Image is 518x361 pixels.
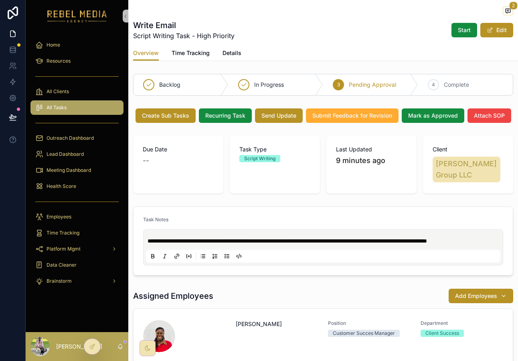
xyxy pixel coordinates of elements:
[337,82,340,88] span: 3
[449,289,513,303] button: Add Employees
[30,179,123,194] a: Health Score
[47,10,107,22] img: App logo
[425,330,459,337] div: Client Success
[47,230,79,236] span: Time Tracking
[205,112,245,120] span: Recurring Task
[255,108,303,123] button: Send Update
[143,155,149,166] span: --
[458,26,471,34] span: Start
[30,258,123,272] a: Data Cleaner
[172,49,210,57] span: Time Tracking
[47,246,81,252] span: Platform Mgmt
[30,163,123,177] a: Meeting Dashboard
[480,23,513,37] button: Edit
[47,104,67,111] span: All Tasks
[47,262,77,268] span: Data Cleaner
[30,84,123,99] a: All Clients
[47,167,91,173] span: Meeting Dashboard
[30,38,123,52] a: Home
[30,226,123,240] a: Time Tracking
[402,108,464,123] button: Mark as Approved
[223,49,241,57] span: Details
[433,145,504,153] span: Client
[47,42,60,48] span: Home
[30,274,123,288] a: Brainstorm
[509,2,518,10] span: 2
[328,320,411,326] span: Position
[133,46,159,61] a: Overview
[172,46,210,62] a: Time Tracking
[349,81,396,89] span: Pending Approval
[236,320,282,328] span: [PERSON_NAME]
[444,81,469,89] span: Complete
[47,58,71,64] span: Resources
[30,131,123,145] a: Outreach Dashboard
[199,108,252,123] button: Recurring Task
[47,183,76,190] span: Health Score
[239,145,310,153] span: Task Type
[30,147,123,161] a: Lead Dashboard
[244,155,275,162] div: Script Writing
[143,216,168,222] span: Task Notes
[136,108,196,123] button: Create Sub Tasks
[133,49,159,57] span: Overview
[47,278,72,284] span: Brainstorm
[142,112,189,120] span: Create Sub Tasks
[261,112,296,120] span: Send Update
[143,145,214,153] span: Due Date
[30,210,123,224] a: Employees
[47,214,71,220] span: Employees
[312,112,392,120] span: Submit Feedback for Revision
[26,32,128,299] div: scrollable content
[223,46,241,62] a: Details
[47,88,69,95] span: All Clients
[254,81,284,89] span: In Progress
[30,242,123,256] a: Platform Mgmt
[455,292,497,300] span: Add Employees
[432,82,435,88] span: 4
[133,31,235,41] span: Script Writing Task - High Priority
[30,100,123,115] a: All Tasks
[159,81,180,89] span: Backlog
[421,320,504,326] span: Department
[133,20,235,31] h1: Write Email
[306,108,399,123] button: Submit Feedback for Revision
[336,155,385,166] p: 9 minutes ago
[474,112,505,120] span: Attach SOP
[56,343,102,351] p: [PERSON_NAME]
[436,158,497,181] span: [PERSON_NAME] Group LLC
[47,135,94,141] span: Outreach Dashboard
[47,151,84,157] span: Lead Dashboard
[336,145,407,153] span: Last Updated
[133,290,213,302] h1: Assigned Employees
[333,330,395,337] div: Customer Succes Manager
[451,23,477,37] button: Start
[433,157,500,182] a: [PERSON_NAME] Group LLC
[467,108,511,123] button: Attach SOP
[30,54,123,68] a: Resources
[503,6,513,16] button: 2
[408,112,458,120] span: Mark as Approved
